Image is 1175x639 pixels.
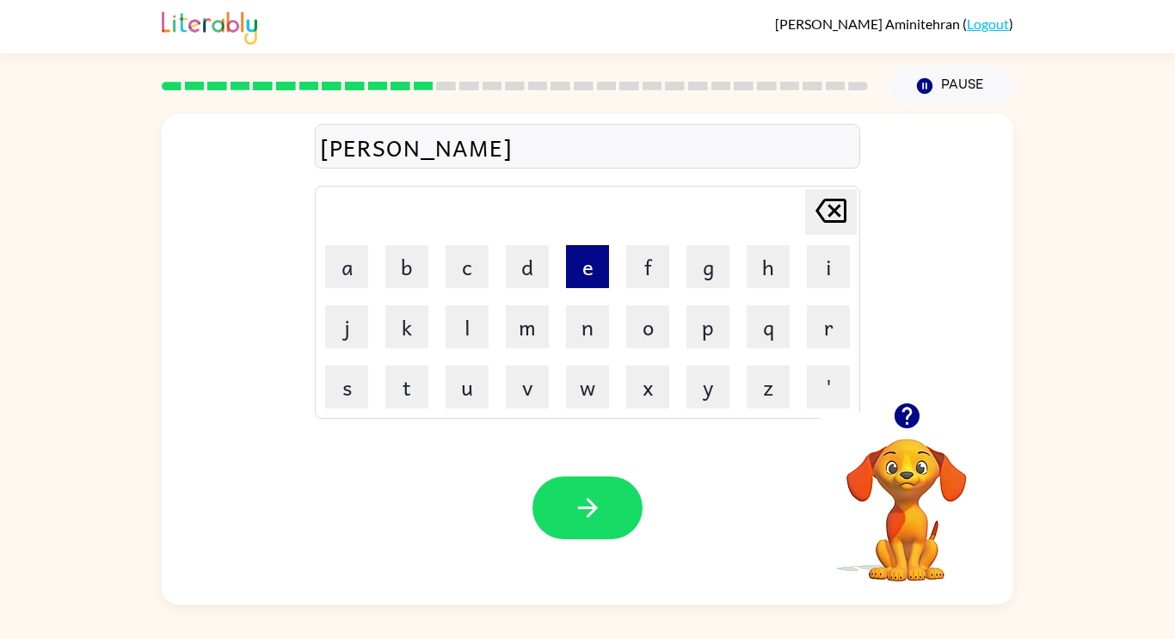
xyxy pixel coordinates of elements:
[626,305,669,348] button: o
[626,245,669,288] button: f
[385,366,428,409] button: t
[807,245,850,288] button: i
[686,366,729,409] button: y
[506,245,549,288] button: d
[967,15,1009,32] a: Logout
[566,305,609,348] button: n
[821,412,993,584] video: Your browser must support playing .mp4 files to use Literably. Please try using another browser.
[566,245,609,288] button: e
[325,366,368,409] button: s
[686,245,729,288] button: g
[385,305,428,348] button: k
[320,129,855,165] div: [PERSON_NAME]
[162,7,257,45] img: Literably
[889,66,1013,106] button: Pause
[325,305,368,348] button: j
[506,366,549,409] button: v
[775,15,963,32] span: [PERSON_NAME] Aminitehran
[686,305,729,348] button: p
[446,245,489,288] button: c
[325,245,368,288] button: a
[747,245,790,288] button: h
[566,366,609,409] button: w
[385,245,428,288] button: b
[747,366,790,409] button: z
[807,366,850,409] button: '
[446,305,489,348] button: l
[747,305,790,348] button: q
[446,366,489,409] button: u
[807,305,850,348] button: r
[506,305,549,348] button: m
[626,366,669,409] button: x
[775,15,1013,32] div: ( )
